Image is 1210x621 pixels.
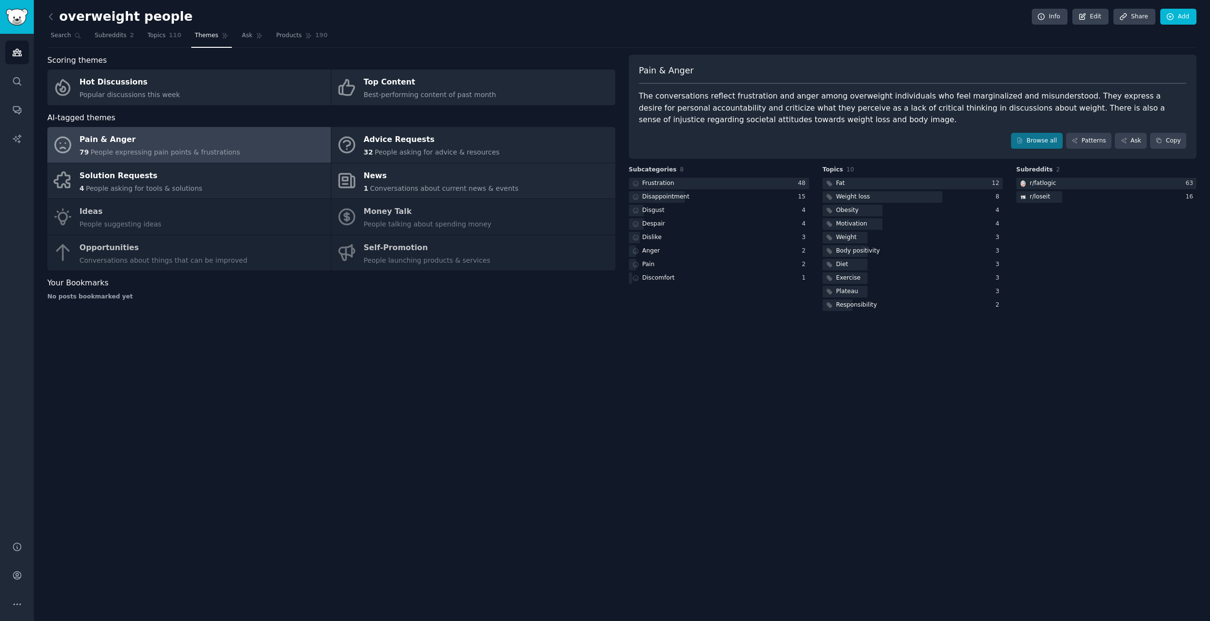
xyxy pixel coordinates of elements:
div: 3 [802,233,809,242]
span: Scoring themes [47,55,107,67]
span: Topics [823,166,843,174]
span: Products [276,31,302,40]
a: Disappointment15 [629,191,809,203]
a: Search [47,28,85,48]
a: Pain2 [629,259,809,271]
div: 1 [802,274,809,282]
span: 110 [169,31,182,40]
span: 32 [364,148,373,156]
span: 2 [130,31,134,40]
a: News1Conversations about current news & events [331,163,615,199]
div: Advice Requests [364,132,499,148]
span: Your Bookmarks [47,277,109,289]
div: 4 [802,220,809,228]
a: Solution Requests4People asking for tools & solutions [47,163,331,199]
a: fatlogicr/fatlogic63 [1016,178,1196,190]
div: Responsibility [836,301,877,310]
div: Plateau [836,287,858,296]
a: Subreddits2 [91,28,137,48]
div: Dislike [642,233,662,242]
a: Edit [1072,9,1109,25]
div: 4 [996,220,1003,228]
a: Responsibility2 [823,299,1003,311]
span: People asking for tools & solutions [86,184,202,192]
div: Solution Requests [80,168,202,183]
a: Ask [1115,133,1147,149]
div: Top Content [364,75,496,90]
div: 3 [996,274,1003,282]
img: fatlogic [1020,180,1026,187]
span: Popular discussions this week [80,91,180,99]
a: Frustration48 [629,178,809,190]
a: Weight loss8 [823,191,1003,203]
span: 4 [80,184,85,192]
div: News [364,168,519,183]
a: Fat12 [823,178,1003,190]
div: 4 [996,206,1003,215]
a: Themes [191,28,232,48]
div: Disgust [642,206,665,215]
span: 2 [1056,166,1060,173]
div: Fat [836,179,845,188]
div: Hot Discussions [80,75,180,90]
a: Weight3 [823,232,1003,244]
div: Frustration [642,179,674,188]
div: Discomfort [642,274,675,282]
div: No posts bookmarked yet [47,293,615,301]
span: Topics [147,31,165,40]
img: loseit [1020,194,1026,200]
div: 3 [996,247,1003,255]
a: Top ContentBest-performing content of past month [331,70,615,105]
span: 1 [364,184,369,192]
h2: overweight people [47,9,193,25]
div: Weight loss [836,193,870,201]
div: 16 [1185,193,1196,201]
div: Anger [642,247,660,255]
span: AI-tagged themes [47,112,115,124]
a: Products190 [273,28,331,48]
span: Pain & Anger [639,65,694,77]
a: Discomfort1 [629,272,809,284]
span: Best-performing content of past month [364,91,496,99]
div: 3 [996,287,1003,296]
a: Browse all [1011,133,1063,149]
div: The conversations reflect frustration and anger among overweight individuals who feel marginalize... [639,90,1187,126]
div: 15 [798,193,809,201]
div: 3 [996,260,1003,269]
span: 190 [315,31,328,40]
div: Obesity [836,206,859,215]
a: Body positivity3 [823,245,1003,257]
div: Pain & Anger [80,132,241,148]
span: Subcategories [629,166,677,174]
a: Obesity4 [823,205,1003,217]
span: Subreddits [1016,166,1053,174]
div: Motivation [836,220,868,228]
div: Despair [642,220,665,228]
img: GummySearch logo [6,9,28,26]
a: Topics110 [144,28,185,48]
div: 12 [992,179,1003,188]
span: Search [51,31,71,40]
div: 63 [1185,179,1196,188]
a: Hot DiscussionsPopular discussions this week [47,70,331,105]
div: 2 [802,260,809,269]
span: Subreddits [95,31,127,40]
span: People asking for advice & resources [375,148,499,156]
a: Anger2 [629,245,809,257]
div: r/ fatlogic [1030,179,1056,188]
a: Disgust4 [629,205,809,217]
div: Pain [642,260,655,269]
span: People expressing pain points & frustrations [90,148,240,156]
span: 10 [846,166,854,173]
a: Patterns [1066,133,1111,149]
a: loseitr/loseit16 [1016,191,1196,203]
a: Exercise3 [823,272,1003,284]
div: 4 [802,206,809,215]
span: 79 [80,148,89,156]
a: Diet3 [823,259,1003,271]
div: 8 [996,193,1003,201]
div: Exercise [836,274,861,282]
div: r/ loseit [1030,193,1050,201]
a: Despair4 [629,218,809,230]
div: Body positivity [836,247,880,255]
